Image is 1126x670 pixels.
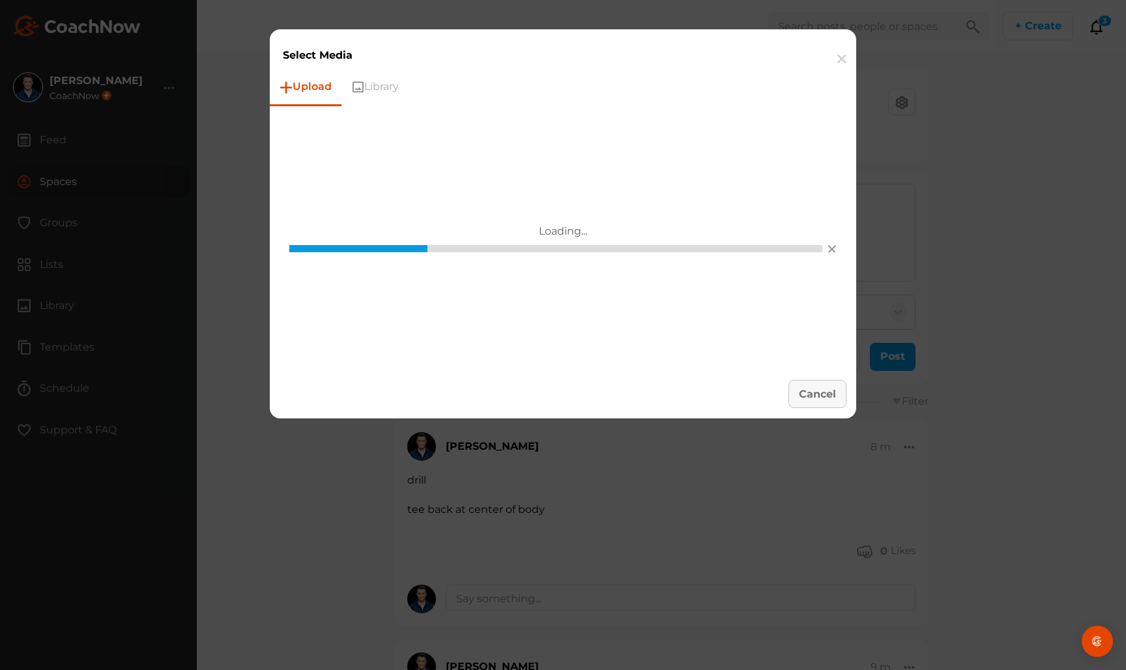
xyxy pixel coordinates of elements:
button: Cancel [788,380,846,408]
div: Select Media [270,29,856,69]
a: Library [341,69,409,104]
p: Loading... [280,224,846,239]
a: Upload [270,69,341,104]
div: Open Intercom Messenger [1082,626,1113,657]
